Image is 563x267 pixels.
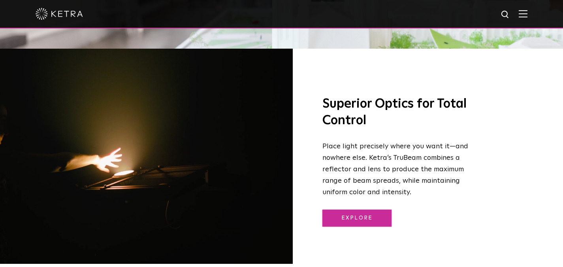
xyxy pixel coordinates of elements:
img: Hamburger%20Nav.svg [519,10,527,17]
p: Place light precisely where you want it—and nowhere else. Ketra’s TruBeam combines a reflector an... [322,141,471,198]
h3: Superior Optics for Total Control [322,96,471,129]
img: ketra-logo-2019-white [36,8,83,20]
img: search icon [501,10,510,20]
a: Explore [322,210,392,227]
